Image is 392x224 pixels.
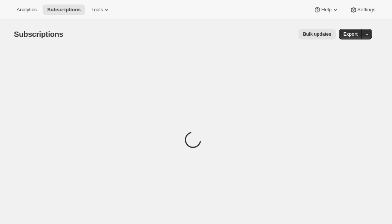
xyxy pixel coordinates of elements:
[299,29,336,39] button: Bulk updates
[43,5,85,15] button: Subscriptions
[303,31,331,37] span: Bulk updates
[47,7,81,13] span: Subscriptions
[17,7,37,13] span: Analytics
[345,5,380,15] button: Settings
[357,7,375,13] span: Settings
[91,7,103,13] span: Tools
[339,29,362,39] button: Export
[14,30,63,38] span: Subscriptions
[343,31,358,37] span: Export
[12,5,41,15] button: Analytics
[309,5,343,15] button: Help
[87,5,115,15] button: Tools
[321,7,331,13] span: Help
